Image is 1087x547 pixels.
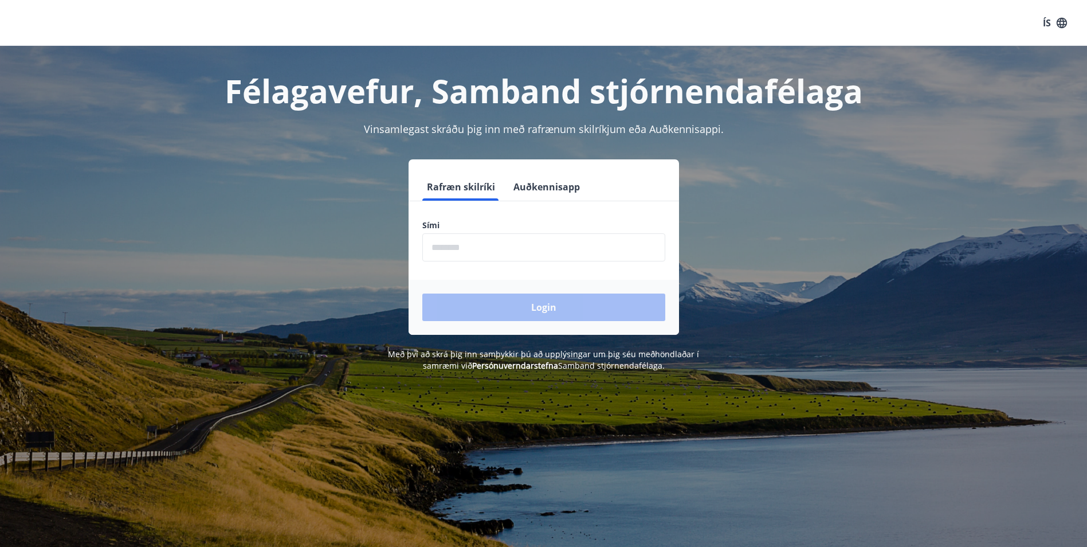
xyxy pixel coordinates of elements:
span: Með því að skrá þig inn samþykkir þú að upplýsingar um þig séu meðhöndlaðar í samræmi við Samband... [388,349,699,371]
a: Persónuverndarstefna [472,360,558,371]
h1: Félagavefur, Samband stjórnendafélaga [145,69,943,112]
button: Auðkennisapp [509,173,584,201]
button: ÍS [1037,13,1073,33]
span: Vinsamlegast skráðu þig inn með rafrænum skilríkjum eða Auðkennisappi. [364,122,724,136]
button: Rafræn skilríki [422,173,500,201]
label: Sími [422,220,665,231]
